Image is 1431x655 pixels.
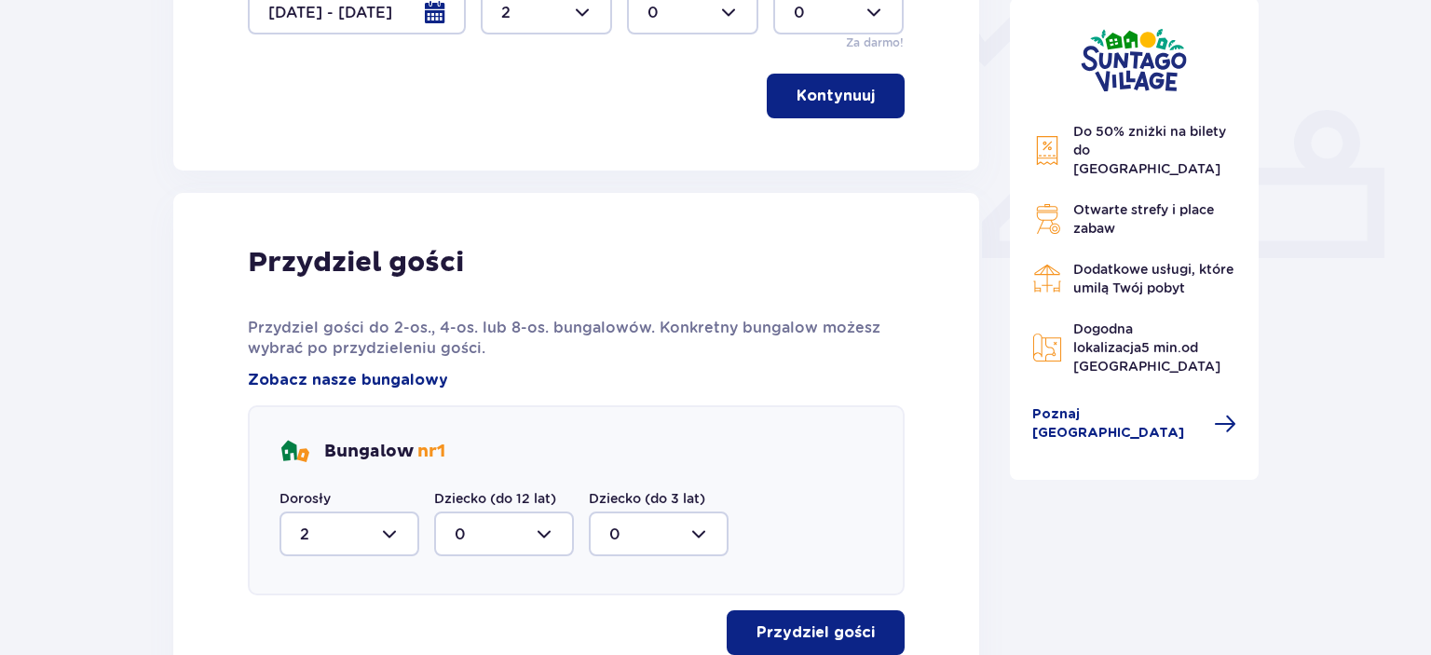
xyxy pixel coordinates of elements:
span: nr 1 [417,441,445,462]
button: Przydziel gości [727,610,905,655]
button: Kontynuuj [767,74,905,118]
span: Poznaj [GEOGRAPHIC_DATA] [1032,405,1204,443]
span: Dogodna lokalizacja od [GEOGRAPHIC_DATA] [1073,321,1220,374]
a: Poznaj [GEOGRAPHIC_DATA] [1032,405,1237,443]
span: Otwarte strefy i place zabaw [1073,202,1214,236]
label: Dziecko (do 3 lat) [589,489,705,508]
span: Do 50% zniżki na bilety do [GEOGRAPHIC_DATA] [1073,124,1226,176]
span: 5 min. [1141,340,1181,355]
label: Dziecko (do 12 lat) [434,489,556,508]
p: Przydziel gości do 2-os., 4-os. lub 8-os. bungalowów. Konkretny bungalow możesz wybrać po przydzi... [248,318,905,359]
p: Za darmo! [846,34,904,51]
img: Grill Icon [1032,204,1062,234]
img: bungalows Icon [279,437,309,467]
p: Przydziel gości [756,622,875,643]
label: Dorosły [279,489,331,508]
p: Bungalow [324,441,445,463]
img: Restaurant Icon [1032,264,1062,293]
p: Kontynuuj [797,86,875,106]
img: Suntago Village [1081,28,1187,92]
img: Discount Icon [1032,135,1062,166]
a: Zobacz nasze bungalowy [248,370,448,390]
p: Przydziel gości [248,245,464,280]
img: Map Icon [1032,333,1062,362]
span: Dodatkowe usługi, które umilą Twój pobyt [1073,262,1233,295]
